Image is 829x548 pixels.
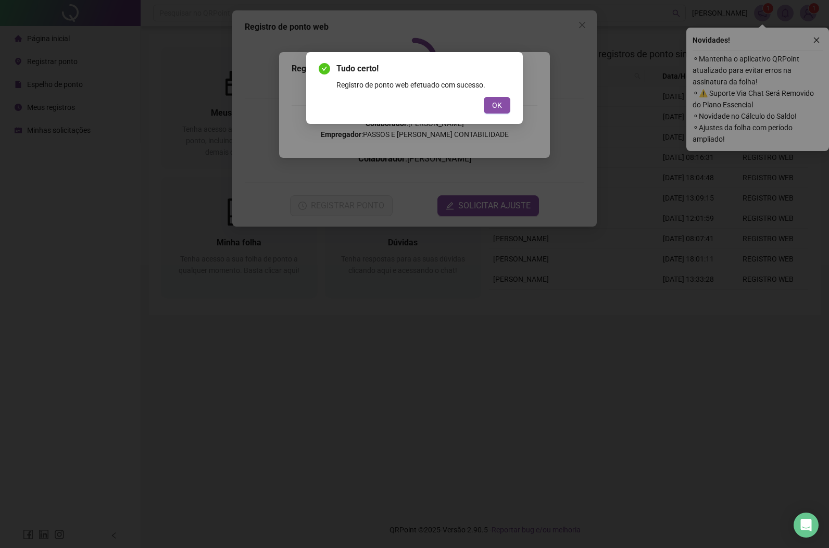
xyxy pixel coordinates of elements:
button: OK [484,97,510,114]
div: Open Intercom Messenger [794,513,819,538]
div: Registro de ponto web efetuado com sucesso. [336,79,510,91]
span: OK [492,99,502,111]
span: check-circle [319,63,330,74]
span: Tudo certo! [336,63,510,75]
